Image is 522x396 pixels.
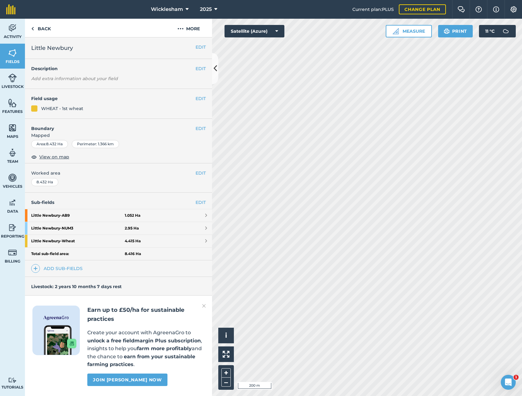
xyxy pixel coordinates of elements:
[25,132,212,139] span: Mapped
[196,199,206,206] a: EDIT
[137,345,192,351] strong: farm more profitably
[31,264,85,273] a: Add sub-fields
[125,213,140,218] strong: 1.052 Ha
[196,65,206,72] button: EDIT
[31,222,125,234] strong: Little Newbury - NUM3
[125,226,139,231] strong: 2.95 Ha
[8,123,17,133] img: svg+xml;base64,PHN2ZyB4bWxucz0iaHR0cDovL3d3dy53My5vcmcvMjAwMC9zdmciIHdpZHRoPSI1NiIgaGVpZ2h0PSI2MC...
[31,95,196,102] h4: Field usage
[25,235,212,247] a: Little Newbury-Wheat4.415 Ha
[196,95,206,102] button: EDIT
[31,65,206,72] h4: Description
[200,6,212,13] span: 2025
[87,306,205,324] h2: Earn up to £50/ha for sustainable practices
[151,6,183,13] span: Wicklesham
[72,140,119,148] div: Perimeter : 1.366 km
[196,170,206,176] button: EDIT
[223,351,230,358] img: Four arrows, one pointing top left, one top right, one bottom right and the last bottom left
[225,25,284,37] button: Satellite (Azure)
[87,338,201,344] strong: unlock a free fieldmargin Plus subscription
[31,209,125,222] strong: Little Newbury - AB9
[31,170,206,176] span: Worked area
[25,199,212,206] h4: Sub-fields
[31,284,122,289] h4: Livestock: 2 years 10 months 7 days rest
[125,251,141,256] strong: 8.416 Ha
[8,48,17,58] img: svg+xml;base64,PHN2ZyB4bWxucz0iaHR0cDovL3d3dy53My5vcmcvMjAwMC9zdmciIHdpZHRoPSI1NiIgaGVpZ2h0PSI2MC...
[393,28,399,34] img: Ruler icon
[399,4,446,14] a: Change plan
[8,198,17,207] img: svg+xml;base64,PD94bWwgdmVyc2lvbj0iMS4wIiBlbmNvZGluZz0idXRmLTgiPz4KPCEtLSBHZW5lcmF0b3I6IEFkb2JlIE...
[87,374,167,386] a: Join [PERSON_NAME] now
[8,73,17,83] img: svg+xml;base64,PD94bWwgdmVyc2lvbj0iMS4wIiBlbmNvZGluZz0idXRmLTgiPz4KPCEtLSBHZW5lcmF0b3I6IEFkb2JlIE...
[31,153,37,161] img: svg+xml;base64,PHN2ZyB4bWxucz0iaHR0cDovL3d3dy53My5vcmcvMjAwMC9zdmciIHdpZHRoPSIxOCIgaGVpZ2h0PSIyNC...
[221,368,231,378] button: +
[225,331,227,339] span: i
[352,6,394,13] span: Current plan : PLUS
[8,173,17,182] img: svg+xml;base64,PD94bWwgdmVyc2lvbj0iMS4wIiBlbmNvZGluZz0idXRmLTgiPz4KPCEtLSBHZW5lcmF0b3I6IEFkb2JlIE...
[501,375,516,390] iframe: Intercom live chat
[6,4,16,14] img: fieldmargin Logo
[87,354,195,368] strong: earn from your sustainable farming practices
[31,235,125,247] strong: Little Newbury - Wheat
[514,375,519,380] span: 1
[31,153,69,161] button: View on map
[44,325,76,355] img: Screenshot of the Gro app
[475,6,482,12] img: A question mark icon
[8,248,17,257] img: svg+xml;base64,PD94bWwgdmVyc2lvbj0iMS4wIiBlbmNvZGluZz0idXRmLTgiPz4KPCEtLSBHZW5lcmF0b3I6IEFkb2JlIE...
[31,25,34,32] img: svg+xml;base64,PHN2ZyB4bWxucz0iaHR0cDovL3d3dy53My5vcmcvMjAwMC9zdmciIHdpZHRoPSI5IiBoZWlnaHQ9IjI0Ii...
[25,222,212,234] a: Little Newbury-NUM32.95 Ha
[31,251,125,256] strong: Total sub-field area:
[386,25,432,37] button: Measure
[33,265,38,272] img: svg+xml;base64,PHN2ZyB4bWxucz0iaHR0cDovL3d3dy53My5vcmcvMjAwMC9zdmciIHdpZHRoPSIxNCIgaGVpZ2h0PSIyNC...
[39,153,69,160] span: View on map
[221,378,231,387] button: –
[202,302,206,310] img: svg+xml;base64,PHN2ZyB4bWxucz0iaHR0cDovL3d3dy53My5vcmcvMjAwMC9zdmciIHdpZHRoPSIyMiIgaGVpZ2h0PSIzMC...
[196,125,206,132] button: EDIT
[8,377,17,383] img: svg+xml;base64,PD94bWwgdmVyc2lvbj0iMS4wIiBlbmNvZGluZz0idXRmLTgiPz4KPCEtLSBHZW5lcmF0b3I6IEFkb2JlIE...
[196,44,206,51] button: EDIT
[31,76,118,81] em: Add extra information about your field
[31,140,68,148] div: Area : 8.432 Ha
[8,148,17,157] img: svg+xml;base64,PD94bWwgdmVyc2lvbj0iMS4wIiBlbmNvZGluZz0idXRmLTgiPz4KPCEtLSBHZW5lcmF0b3I6IEFkb2JlIE...
[87,329,205,369] p: Create your account with AgreenaGro to , insights to help you and the chance to .
[41,105,83,112] div: WHEAT - 1st wheat
[8,223,17,232] img: svg+xml;base64,PD94bWwgdmVyc2lvbj0iMS4wIiBlbmNvZGluZz0idXRmLTgiPz4KPCEtLSBHZW5lcmF0b3I6IEFkb2JlIE...
[438,25,473,37] button: Print
[493,6,499,13] img: svg+xml;base64,PHN2ZyB4bWxucz0iaHR0cDovL3d3dy53My5vcmcvMjAwMC9zdmciIHdpZHRoPSIxNyIgaGVpZ2h0PSIxNy...
[8,23,17,33] img: svg+xml;base64,PD94bWwgdmVyc2lvbj0iMS4wIiBlbmNvZGluZz0idXRmLTgiPz4KPCEtLSBHZW5lcmF0b3I6IEFkb2JlIE...
[485,25,495,37] span: 11 ° C
[25,209,212,222] a: Little Newbury-AB91.052 Ha
[218,328,234,343] button: i
[444,27,450,35] img: svg+xml;base64,PHN2ZyB4bWxucz0iaHR0cDovL3d3dy53My5vcmcvMjAwMC9zdmciIHdpZHRoPSIxOSIgaGVpZ2h0PSIyNC...
[500,25,512,37] img: svg+xml;base64,PD94bWwgdmVyc2lvbj0iMS4wIiBlbmNvZGluZz0idXRmLTgiPz4KPCEtLSBHZW5lcmF0b3I6IEFkb2JlIE...
[31,178,58,186] div: 8.432 Ha
[25,119,196,132] h4: Boundary
[510,6,517,12] img: A cog icon
[457,6,465,12] img: Two speech bubbles overlapping with the left bubble in the forefront
[177,25,184,32] img: svg+xml;base64,PHN2ZyB4bWxucz0iaHR0cDovL3d3dy53My5vcmcvMjAwMC9zdmciIHdpZHRoPSIyMCIgaGVpZ2h0PSIyNC...
[479,25,516,37] button: 11 °C
[8,98,17,108] img: svg+xml;base64,PHN2ZyB4bWxucz0iaHR0cDovL3d3dy53My5vcmcvMjAwMC9zdmciIHdpZHRoPSI1NiIgaGVpZ2h0PSI2MC...
[125,239,141,244] strong: 4.415 Ha
[25,19,57,37] a: Back
[31,44,73,52] span: Little Newbury
[165,19,212,37] button: More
